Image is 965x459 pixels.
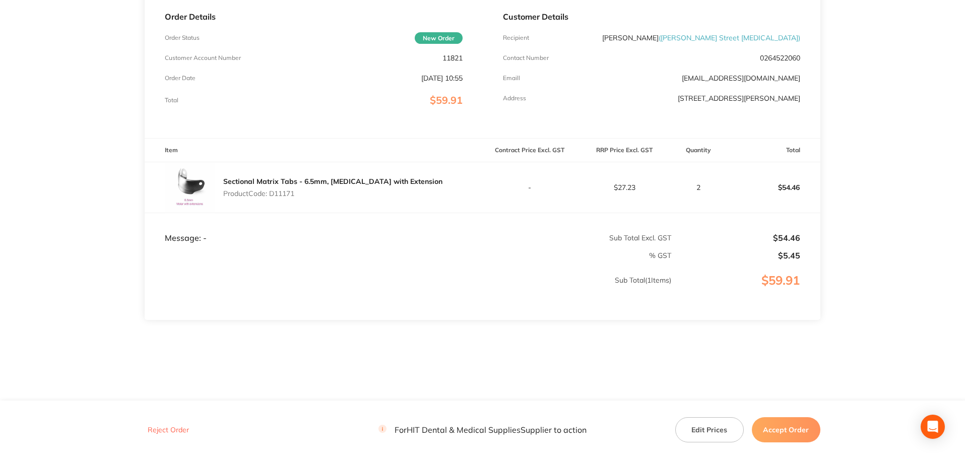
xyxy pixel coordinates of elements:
[378,425,587,434] p: For HIT Dental & Medical Supplies Supplier to action
[145,276,671,304] p: Sub Total ( 1 Items)
[659,33,800,42] span: ( [PERSON_NAME] Street [MEDICAL_DATA] )
[726,175,820,200] p: $54.46
[672,251,800,260] p: $5.45
[678,94,800,102] p: [STREET_ADDRESS][PERSON_NAME]
[442,54,463,62] p: 11821
[503,54,549,61] p: Contact Number
[577,139,672,162] th: RRP Price Excl. GST
[165,75,196,82] p: Order Date
[223,177,442,186] a: Sectional Matrix Tabs - 6.5mm, [MEDICAL_DATA] with Extension
[726,139,820,162] th: Total
[503,12,800,21] p: Customer Details
[752,417,820,442] button: Accept Order
[421,74,463,82] p: [DATE] 10:55
[165,34,200,41] p: Order Status
[165,162,215,213] img: cm42NHMxbA
[145,139,482,162] th: Item
[145,251,671,259] p: % GST
[165,54,241,61] p: Customer Account Number
[921,415,945,439] div: Open Intercom Messenger
[223,189,442,198] p: Product Code: D11171
[577,183,671,191] p: $27.23
[503,95,526,102] p: Address
[483,139,577,162] th: Contract Price Excl. GST
[145,425,192,434] button: Reject Order
[165,12,462,21] p: Order Details
[165,97,178,104] p: Total
[672,233,800,242] p: $54.46
[682,74,800,83] a: [EMAIL_ADDRESS][DOMAIN_NAME]
[503,34,529,41] p: Recipient
[503,75,520,82] p: Emaill
[483,234,671,242] p: Sub Total Excl. GST
[483,183,577,191] p: -
[415,32,463,44] span: New Order
[760,54,800,62] p: 0264522060
[672,139,726,162] th: Quantity
[672,274,820,308] p: $59.91
[675,417,744,442] button: Edit Prices
[602,34,800,42] p: [PERSON_NAME]
[430,94,463,106] span: $59.91
[672,183,725,191] p: 2
[145,213,482,243] td: Message: -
